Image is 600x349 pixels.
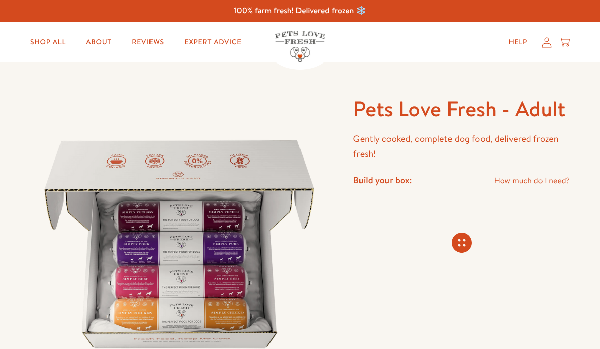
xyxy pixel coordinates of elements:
[494,174,570,188] a: How much do I need?
[78,32,119,52] a: About
[500,32,535,52] a: Help
[452,233,472,253] svg: Connecting store
[353,131,570,162] p: Gently cooked, complete dog food, delivered frozen fresh!
[22,32,74,52] a: Shop All
[176,32,250,52] a: Expert Advice
[353,95,570,123] h1: Pets Love Fresh - Adult
[275,31,325,62] img: Pets Love Fresh
[353,174,412,186] h4: Build your box:
[124,32,172,52] a: Reviews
